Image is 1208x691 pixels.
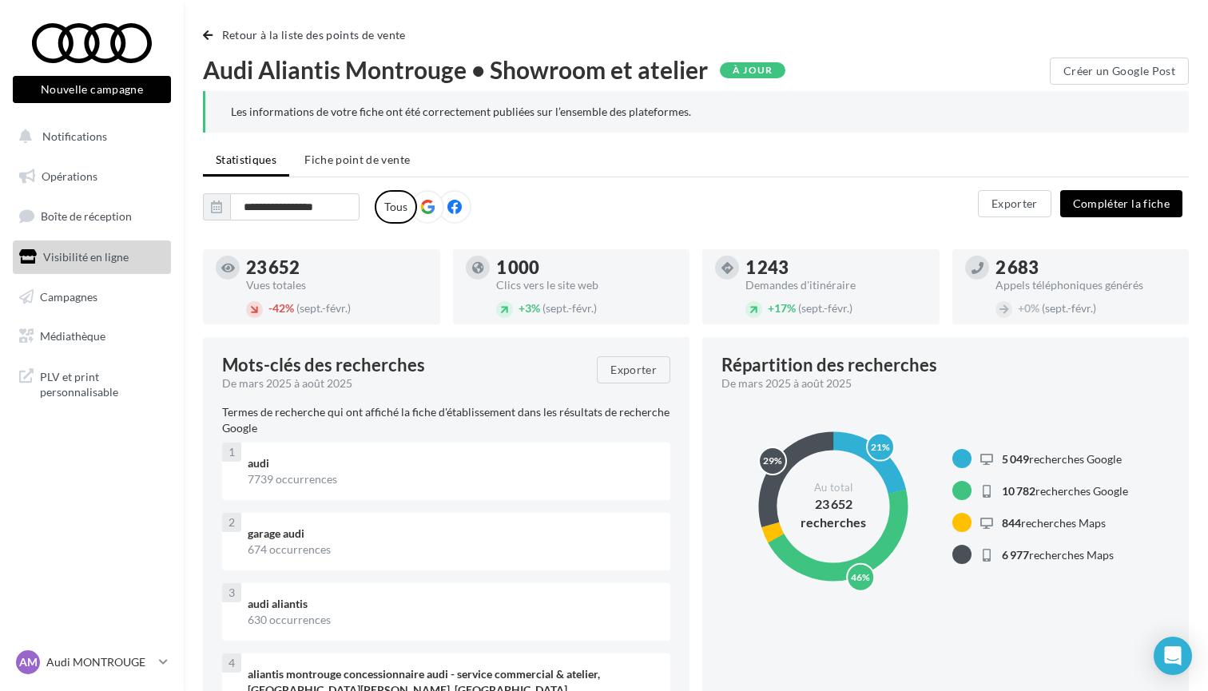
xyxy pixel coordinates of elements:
[43,250,129,264] span: Visibilité en ligne
[1018,301,1024,315] span: +
[720,62,785,78] div: À jour
[203,58,708,81] span: Audi Aliantis Montrouge • Showroom et atelier
[10,359,174,407] a: PLV et print personnalisable
[248,455,658,471] div: audi
[42,129,107,143] span: Notifications
[203,26,412,45] button: Retour à la liste des points de vente
[40,366,165,400] span: PLV et print personnalisable
[542,301,597,315] span: (sept.-févr.)
[995,259,1177,276] div: 2 683
[41,209,132,223] span: Boîte de réception
[1002,548,1114,562] span: recherches Maps
[248,471,658,487] div: 7739 occurrences
[1002,452,1029,466] span: 5 049
[10,120,168,153] button: Notifications
[1050,58,1189,85] button: Créer un Google Post
[1154,637,1192,675] div: Open Intercom Messenger
[304,153,410,166] span: Fiche point de vente
[46,654,153,670] p: Audi MONTROUGE
[978,190,1051,217] button: Exporter
[248,612,658,628] div: 630 occurrences
[13,647,171,677] a: AM Audi MONTROUGE
[246,259,427,276] div: 23 652
[1002,516,1106,530] span: recherches Maps
[721,375,1157,391] div: De mars 2025 à août 2025
[519,301,525,315] span: +
[1002,484,1035,498] span: 10 782
[40,329,105,343] span: Médiathèque
[10,240,174,274] a: Visibilité en ligne
[1002,516,1021,530] span: 844
[10,280,174,314] a: Campagnes
[268,301,294,315] span: 42%
[222,404,670,436] p: Termes de recherche qui ont affiché la fiche d'établissement dans les résultats de recherche Google
[496,259,678,276] div: 1 000
[222,28,406,42] span: Retour à la liste des points de vente
[248,596,658,612] div: audi aliantis
[10,160,174,193] a: Opérations
[248,526,658,542] div: garage audi
[1042,301,1096,315] span: (sept.-févr.)
[248,542,658,558] div: 674 occurrences
[1018,301,1039,315] span: 0%
[1054,196,1189,209] a: Compléter la fiche
[10,320,174,353] a: Médiathèque
[222,443,241,462] div: 1
[222,513,241,532] div: 2
[496,280,678,291] div: Clics vers le site web
[519,301,540,315] span: 3%
[222,375,584,391] div: De mars 2025 à août 2025
[268,301,272,315] span: -
[375,190,417,224] label: Tous
[296,301,351,315] span: (sept.-févr.)
[798,301,852,315] span: (sept.-févr.)
[1002,548,1029,562] span: 6 977
[768,301,796,315] span: 17%
[19,654,38,670] span: AM
[246,280,427,291] div: Vues totales
[13,76,171,103] button: Nouvelle campagne
[745,280,927,291] div: Demandes d'itinéraire
[995,280,1177,291] div: Appels téléphoniques générés
[10,199,174,233] a: Boîte de réception
[222,653,241,673] div: 4
[1002,452,1122,466] span: recherches Google
[231,104,1163,120] div: Les informations de votre fiche ont été correctement publiées sur l’ensemble des plateformes.
[40,289,97,303] span: Campagnes
[222,583,241,602] div: 3
[721,356,937,374] div: Répartition des recherches
[745,259,927,276] div: 1 243
[1060,190,1182,217] button: Compléter la fiche
[597,356,670,383] button: Exporter
[768,301,774,315] span: +
[1002,484,1128,498] span: recherches Google
[42,169,97,183] span: Opérations
[222,356,425,374] span: Mots-clés des recherches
